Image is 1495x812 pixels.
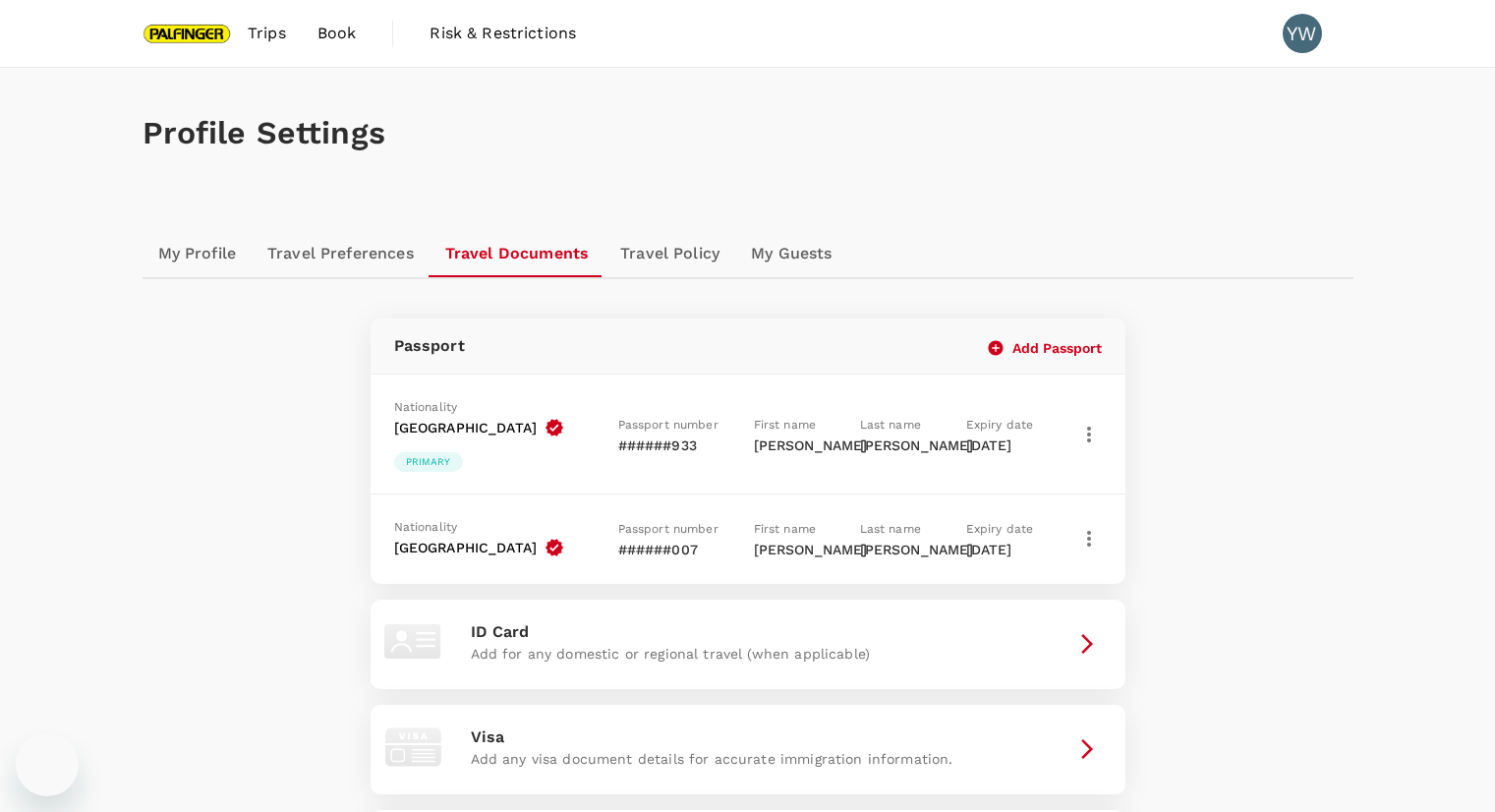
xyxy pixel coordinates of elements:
[394,520,458,534] span: Nationality
[966,540,1055,559] p: [DATE]
[604,230,735,277] a: Travel Policy
[860,418,921,432] span: Last name
[618,435,736,455] p: ######933
[618,540,736,559] p: ######007
[143,230,253,277] a: My Profile
[143,12,233,55] img: Palfinger Asia Pacific Pte Ltd
[471,749,1025,769] p: Add any visa document details for accurate immigration information.
[471,644,1025,664] p: Add for any domestic or regional travel (when applicable)
[754,540,842,559] p: [PERSON_NAME]
[966,418,1034,432] span: Expiry date
[252,230,430,277] a: Travel Preferences
[378,713,447,782] img: visa
[430,22,576,45] span: Risk & Restrictions
[143,115,1353,151] h1: Profile Settings
[471,725,1025,749] p: Visa
[754,435,842,455] p: [PERSON_NAME]
[394,334,465,358] p: Passport
[378,608,447,676] img: id-card
[248,22,286,45] span: Trips
[966,522,1034,536] span: Expiry date
[430,230,604,277] a: Travel Documents
[394,455,463,469] span: PRIMARY
[16,733,79,796] iframe: Button to launch messaging window
[317,22,357,45] span: Book
[394,538,538,557] p: [GEOGRAPHIC_DATA]
[471,620,1025,644] p: ID Card
[860,435,949,455] p: [PERSON_NAME]
[618,418,719,432] span: Passport number
[754,522,817,536] span: First name
[860,522,921,536] span: Last name
[618,522,719,536] span: Passport number
[966,435,1055,455] p: [DATE]
[394,418,538,437] p: [GEOGRAPHIC_DATA]
[860,540,949,559] p: [PERSON_NAME]
[735,230,847,277] a: My Guests
[394,400,458,414] span: Nationality
[989,339,1102,357] button: Add Passport
[754,418,817,432] span: First name
[1283,14,1322,53] div: YW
